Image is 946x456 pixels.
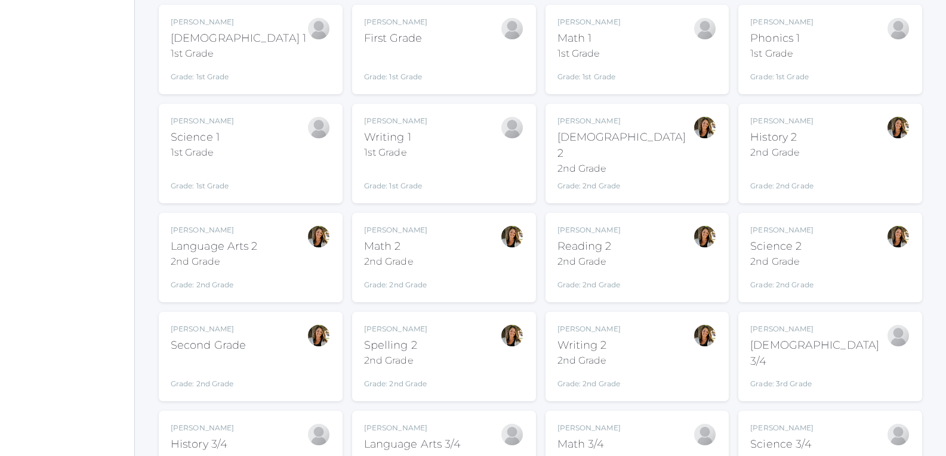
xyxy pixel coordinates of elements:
[364,51,427,82] div: Grade: 1st Grade
[500,324,524,348] div: Amber Farnes
[364,116,427,126] div: [PERSON_NAME]
[171,255,258,269] div: 2nd Grade
[364,238,427,255] div: Math 2
[886,423,910,446] div: Joshua Bennett
[750,165,814,191] div: Grade: 2nd Grade
[171,358,246,389] div: Grade: 2nd Grade
[693,324,717,348] div: Amber Farnes
[750,17,814,27] div: [PERSON_NAME]
[364,337,427,353] div: Spelling 2
[693,225,717,249] div: Amber Farnes
[364,129,427,145] div: Writing 1
[500,17,524,41] div: Bonnie Posey
[500,423,524,446] div: Joshua Bennett
[171,238,258,255] div: Language Arts 2
[557,238,621,255] div: Reading 2
[750,145,814,160] div: 2nd Grade
[557,66,621,82] div: Grade: 1st Grade
[886,225,910,249] div: Amber Farnes
[693,17,717,41] div: Bonnie Posey
[557,129,694,162] div: [DEMOGRAPHIC_DATA] 2
[557,46,621,61] div: 1st Grade
[171,17,306,27] div: [PERSON_NAME]
[364,353,427,368] div: 2nd Grade
[557,225,621,235] div: [PERSON_NAME]
[750,374,886,389] div: Grade: 3rd Grade
[307,324,331,348] div: Amber Farnes
[750,238,814,255] div: Science 2
[750,66,814,82] div: Grade: 1st Grade
[364,30,427,46] div: First Grade
[171,436,234,452] div: History 3/4
[557,353,621,368] div: 2nd Grade
[886,116,910,139] div: Amber Farnes
[364,255,427,269] div: 2nd Grade
[307,116,331,139] div: Bonnie Posey
[171,46,306,61] div: 1st Grade
[171,129,234,145] div: Science 1
[557,324,621,334] div: [PERSON_NAME]
[307,225,331,249] div: Amber Farnes
[171,30,306,46] div: [DEMOGRAPHIC_DATA] 1
[364,165,427,191] div: Grade: 1st Grade
[171,116,234,126] div: [PERSON_NAME]
[750,423,814,433] div: [PERSON_NAME]
[557,373,621,389] div: Grade: 2nd Grade
[750,436,814,452] div: Science 3/4
[750,255,814,269] div: 2nd Grade
[693,116,717,139] div: Amber Farnes
[750,337,886,370] div: [DEMOGRAPHIC_DATA] 3/4
[750,225,814,235] div: [PERSON_NAME]
[171,324,246,334] div: [PERSON_NAME]
[171,225,258,235] div: [PERSON_NAME]
[307,17,331,41] div: Bonnie Posey
[364,436,461,452] div: Language Arts 3/4
[693,423,717,446] div: Joshua Bennett
[750,129,814,145] div: History 2
[750,274,814,290] div: Grade: 2nd Grade
[364,17,427,27] div: [PERSON_NAME]
[171,145,234,160] div: 1st Grade
[364,373,427,389] div: Grade: 2nd Grade
[557,274,621,290] div: Grade: 2nd Grade
[557,255,621,269] div: 2nd Grade
[886,17,910,41] div: Bonnie Posey
[557,162,694,176] div: 2nd Grade
[307,423,331,446] div: Joshua Bennett
[557,30,621,46] div: Math 1
[364,274,427,290] div: Grade: 2nd Grade
[750,30,814,46] div: Phonics 1
[557,436,621,452] div: Math 3/4
[557,423,621,433] div: [PERSON_NAME]
[750,116,814,126] div: [PERSON_NAME]
[364,423,461,433] div: [PERSON_NAME]
[171,423,234,433] div: [PERSON_NAME]
[171,66,306,82] div: Grade: 1st Grade
[557,337,621,353] div: Writing 2
[557,17,621,27] div: [PERSON_NAME]
[557,116,694,126] div: [PERSON_NAME]
[500,225,524,249] div: Amber Farnes
[364,145,427,160] div: 1st Grade
[171,274,258,290] div: Grade: 2nd Grade
[171,337,246,353] div: Second Grade
[750,46,814,61] div: 1st Grade
[364,225,427,235] div: [PERSON_NAME]
[364,324,427,334] div: [PERSON_NAME]
[886,324,910,348] div: Joshua Bennett
[557,181,694,191] div: Grade: 2nd Grade
[500,116,524,139] div: Bonnie Posey
[750,324,886,334] div: [PERSON_NAME]
[171,165,234,191] div: Grade: 1st Grade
